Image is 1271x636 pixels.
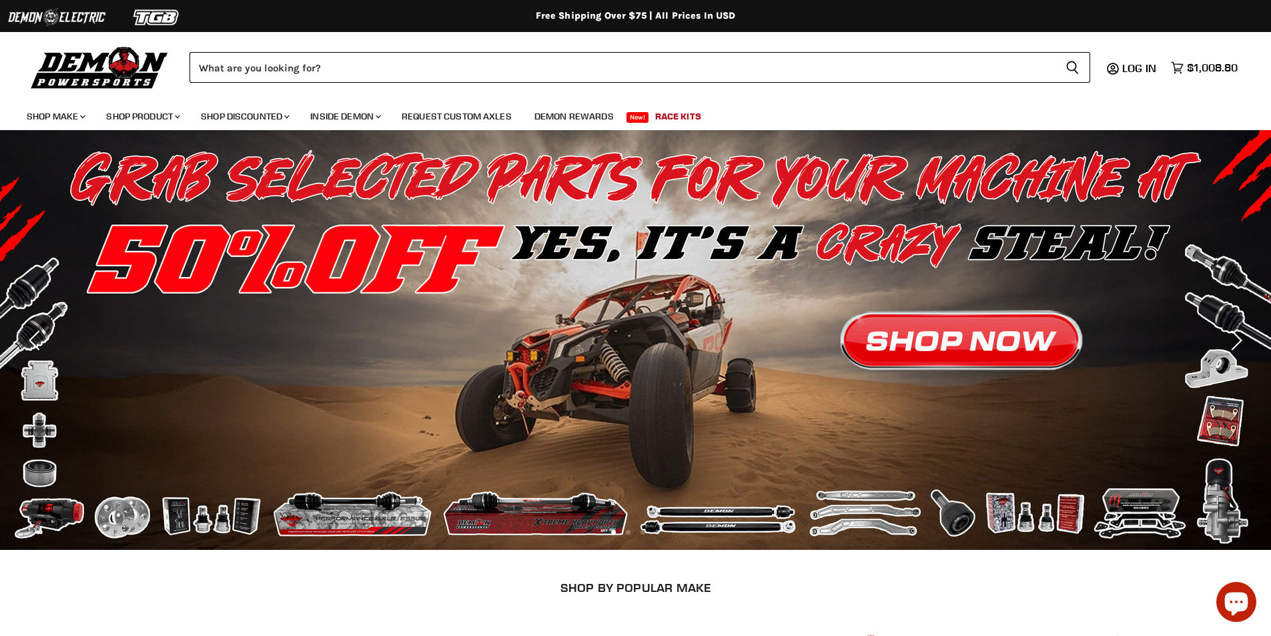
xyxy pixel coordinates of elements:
[96,103,188,130] a: Shop Product
[107,5,207,30] img: TGB Logo 2
[17,97,1234,130] ul: Main menu
[1164,58,1244,77] a: $1,008.80
[1116,62,1164,74] a: Log in
[524,103,624,130] a: Demon Rewards
[191,103,298,130] a: Shop Discounted
[1122,61,1156,75] span: Log in
[189,52,1055,83] input: Search
[118,581,1153,595] h2: SHOP BY POPULAR MAKE
[1221,327,1248,354] button: Next
[1212,582,1260,625] inbox-online-store-chat: Shopify online store chat
[23,327,50,354] button: Previous
[1187,61,1238,74] span: $1,008.80
[611,530,616,535] li: Page dot 1
[102,10,1170,22] div: Free Shipping Over $75 | All Prices In USD
[626,530,630,535] li: Page dot 2
[626,112,649,123] span: New!
[392,103,522,130] a: Request Custom Axles
[641,530,645,535] li: Page dot 3
[27,43,173,91] img: Demon Powersports
[1055,52,1090,83] button: Search
[7,5,107,30] img: Demon Electric Logo 2
[17,103,93,130] a: Shop Make
[189,52,1090,83] form: Product
[645,103,711,130] a: Race Kits
[300,103,389,130] a: Inside Demon
[655,530,660,535] li: Page dot 4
